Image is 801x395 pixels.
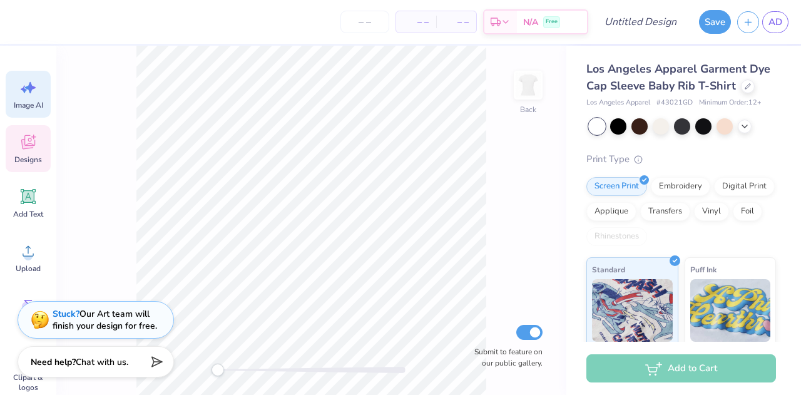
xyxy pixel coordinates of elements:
[690,263,717,276] span: Puff Ink
[53,308,157,332] div: Our Art team will finish your design for free.
[13,209,43,219] span: Add Text
[444,16,469,29] span: – –
[520,104,536,115] div: Back
[523,16,538,29] span: N/A
[404,16,429,29] span: – –
[699,10,731,34] button: Save
[592,263,625,276] span: Standard
[640,202,690,221] div: Transfers
[762,11,788,33] a: AD
[14,100,43,110] span: Image AI
[594,9,686,34] input: Untitled Design
[340,11,389,33] input: – –
[8,372,49,392] span: Clipart & logos
[53,308,79,320] strong: Stuck?
[212,364,224,376] div: Accessibility label
[516,73,541,98] img: Back
[699,98,762,108] span: Minimum Order: 12 +
[733,202,762,221] div: Foil
[31,356,76,368] strong: Need help?
[651,177,710,196] div: Embroidery
[586,61,770,93] span: Los Angeles Apparel Garment Dye Cap Sleeve Baby Rib T-Shirt
[586,177,647,196] div: Screen Print
[586,227,647,246] div: Rhinestones
[76,356,128,368] span: Chat with us.
[546,18,558,26] span: Free
[694,202,729,221] div: Vinyl
[768,15,782,29] span: AD
[467,346,543,369] label: Submit to feature on our public gallery.
[586,152,776,167] div: Print Type
[14,155,42,165] span: Designs
[16,264,41,274] span: Upload
[586,202,636,221] div: Applique
[690,279,771,342] img: Puff Ink
[592,279,673,342] img: Standard
[656,98,693,108] span: # 43021GD
[586,98,650,108] span: Los Angeles Apparel
[714,177,775,196] div: Digital Print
